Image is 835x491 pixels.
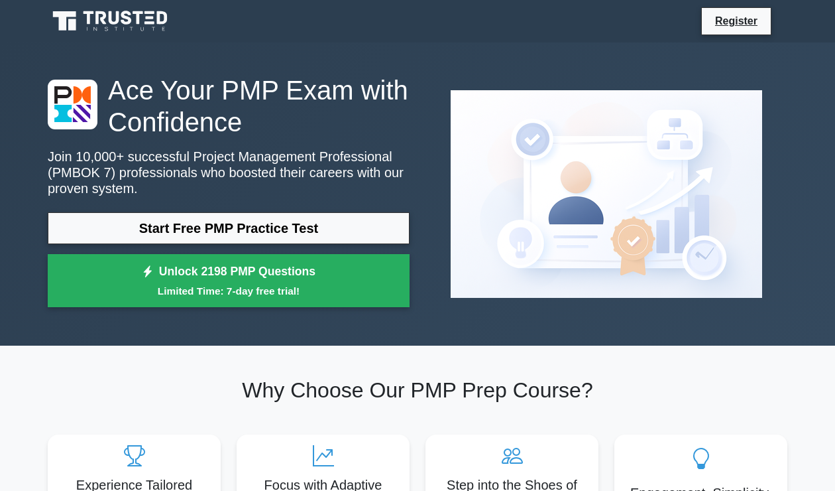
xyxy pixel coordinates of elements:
[707,13,765,29] a: Register
[48,149,410,196] p: Join 10,000+ successful Project Management Professional (PMBOK 7) professionals who boosted their...
[48,74,410,138] h1: Ace Your PMP Exam with Confidence
[64,283,393,299] small: Limited Time: 7-day free trial!
[440,80,773,309] img: Project Management Professional (PMBOK 7) Preview
[48,212,410,244] a: Start Free PMP Practice Test
[48,254,410,307] a: Unlock 2198 PMP QuestionsLimited Time: 7-day free trial!
[48,378,787,403] h2: Why Choose Our PMP Prep Course?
